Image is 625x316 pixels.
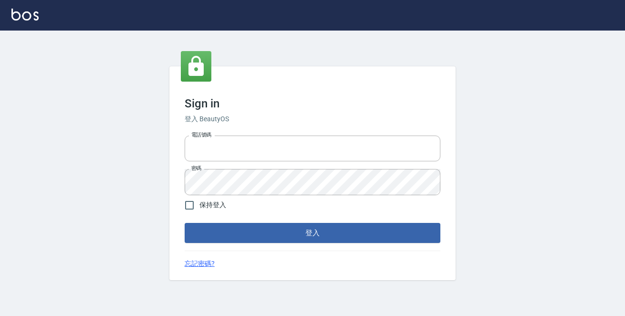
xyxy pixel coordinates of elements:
button: 登入 [185,223,440,243]
a: 忘記密碼? [185,259,215,269]
img: Logo [11,9,39,21]
h6: 登入 BeautyOS [185,114,440,124]
label: 電話號碼 [191,131,211,138]
span: 保持登入 [199,200,226,210]
h3: Sign in [185,97,440,110]
label: 密碼 [191,165,201,172]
